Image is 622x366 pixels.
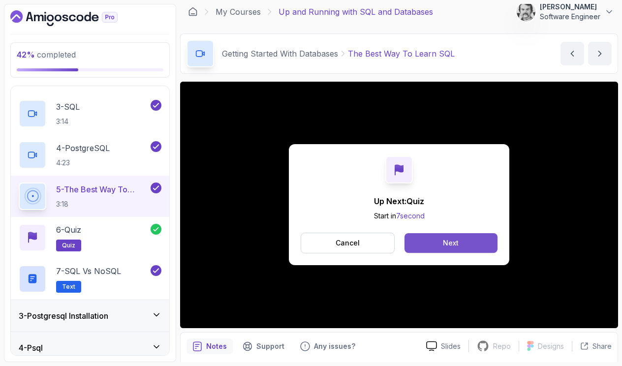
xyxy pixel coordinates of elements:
span: 42 % [17,50,35,60]
p: Start in [374,211,425,221]
p: 4 - PostgreSQL [56,142,110,154]
span: Text [62,283,75,291]
p: 3 - SQL [56,101,80,113]
button: Share [572,341,612,351]
p: Repo [493,341,511,351]
a: My Courses [216,6,261,18]
h3: 4 - Psql [19,342,43,354]
span: quiz [62,242,75,249]
h3: 3 - Postgresql Installation [19,310,108,322]
button: 7-SQL vs NoSQLText [19,265,161,293]
a: Dashboard [188,7,198,17]
button: next content [588,42,612,65]
p: Share [592,341,612,351]
button: 4-Psql [11,332,169,364]
p: Cancel [336,238,360,248]
p: Support [256,341,284,351]
a: Dashboard [10,10,140,26]
p: Any issues? [314,341,355,351]
div: Next [443,238,459,248]
button: 6-Quizquiz [19,224,161,251]
span: 7 second [396,212,425,220]
p: Slides [441,341,461,351]
p: 3:18 [56,199,149,209]
button: Cancel [301,233,395,253]
button: 5-The Best Way To Learn SQL3:18 [19,183,161,210]
p: Up Next: Quiz [374,195,425,207]
button: Feedback button [294,338,361,354]
p: [PERSON_NAME] [540,2,600,12]
p: Designs [538,341,564,351]
p: The Best Way To Learn SQL [348,48,455,60]
p: 3:14 [56,117,80,126]
button: 3-Postgresql Installation [11,300,169,332]
iframe: 5 - The Best Way To Learn SQL [180,82,618,328]
a: Slides [418,341,468,351]
p: Notes [206,341,227,351]
p: Getting Started With Databases [222,48,338,60]
p: 4:23 [56,158,110,168]
span: completed [17,50,76,60]
button: 3-SQL3:14 [19,100,161,127]
button: 4-PostgreSQL4:23 [19,141,161,169]
img: user profile image [517,2,535,21]
p: 7 - SQL vs NoSQL [56,265,121,277]
p: Software Engineer [540,12,600,22]
p: 5 - The Best Way To Learn SQL [56,183,149,195]
button: notes button [187,338,233,354]
button: previous content [560,42,584,65]
button: Next [404,233,498,253]
p: 6 - Quiz [56,224,81,236]
p: Up and Running with SQL and Databases [279,6,433,18]
button: Support button [237,338,290,354]
button: user profile image[PERSON_NAME]Software Engineer [516,2,614,22]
